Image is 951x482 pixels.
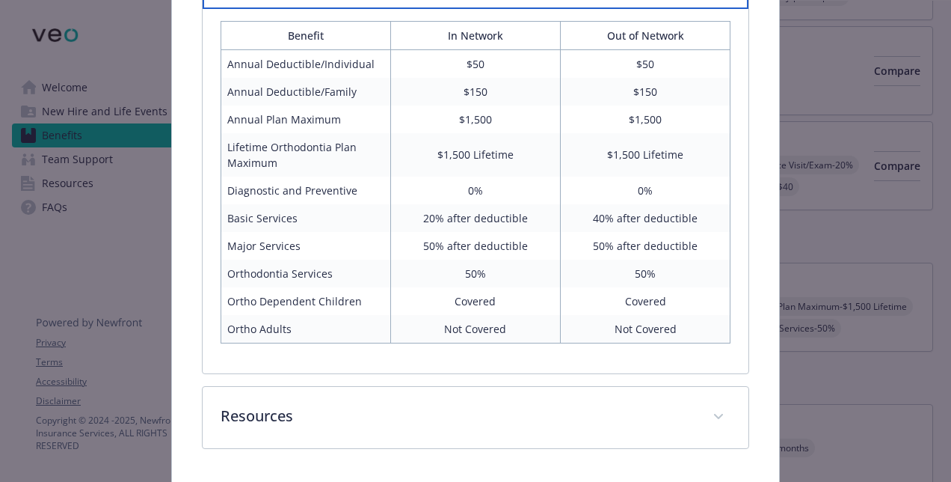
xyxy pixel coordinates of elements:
td: Not Covered [390,315,560,344]
td: Lifetime Orthodontia Plan Maximum [221,133,390,177]
th: Benefit [221,21,390,49]
td: $50 [390,49,560,78]
th: In Network [390,21,560,49]
td: $1,500 Lifetime [561,133,730,177]
td: 50% [390,260,560,287]
th: Out of Network [561,21,730,49]
td: Major Services [221,232,390,260]
td: $150 [561,78,730,106]
td: Not Covered [561,315,730,344]
td: $1,500 Lifetime [390,133,560,177]
td: $1,500 [561,106,730,133]
td: 0% [561,177,730,204]
td: Diagnostic and Preventive [221,177,390,204]
td: Annual Deductible/Family [221,78,390,106]
td: Orthodontia Services [221,260,390,287]
td: 20% after deductible [390,204,560,232]
td: Covered [561,287,730,315]
td: 50% [561,260,730,287]
div: Resources [203,387,748,448]
td: 40% after deductible [561,204,730,232]
td: Annual Deductible/Individual [221,49,390,78]
td: Ortho Dependent Children [221,287,390,315]
td: 50% after deductible [561,232,730,260]
p: Resources [221,405,695,427]
td: $1,500 [390,106,560,133]
td: Covered [390,287,560,315]
div: Benefit Plan Details [203,9,748,373]
td: $150 [390,78,560,106]
td: $50 [561,49,730,78]
td: 0% [390,177,560,204]
td: Basic Services [221,204,390,232]
td: Annual Plan Maximum [221,106,390,133]
td: 50% after deductible [390,232,560,260]
td: Ortho Adults [221,315,390,344]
